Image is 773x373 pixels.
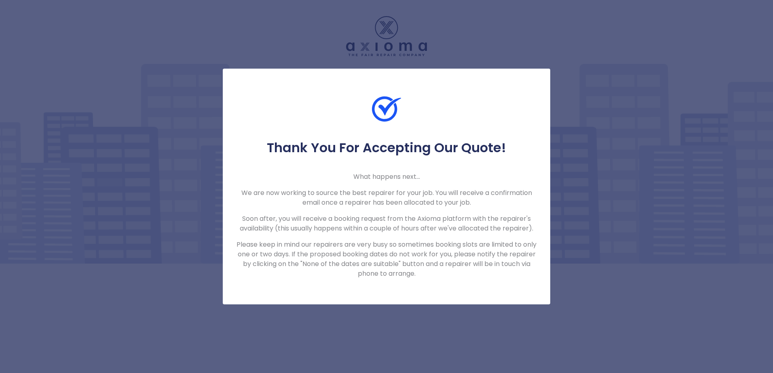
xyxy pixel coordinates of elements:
[236,172,537,182] p: What happens next...
[236,188,537,207] p: We are now working to source the best repairer for your job. You will receive a confirmation emai...
[372,94,401,124] img: Check
[236,140,537,156] h5: Thank You For Accepting Our Quote!
[236,240,537,279] p: Please keep in mind our repairers are very busy so sometimes booking slots are limited to only on...
[236,214,537,233] p: Soon after, you will receive a booking request from the Axioma platform with the repairer's avail...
